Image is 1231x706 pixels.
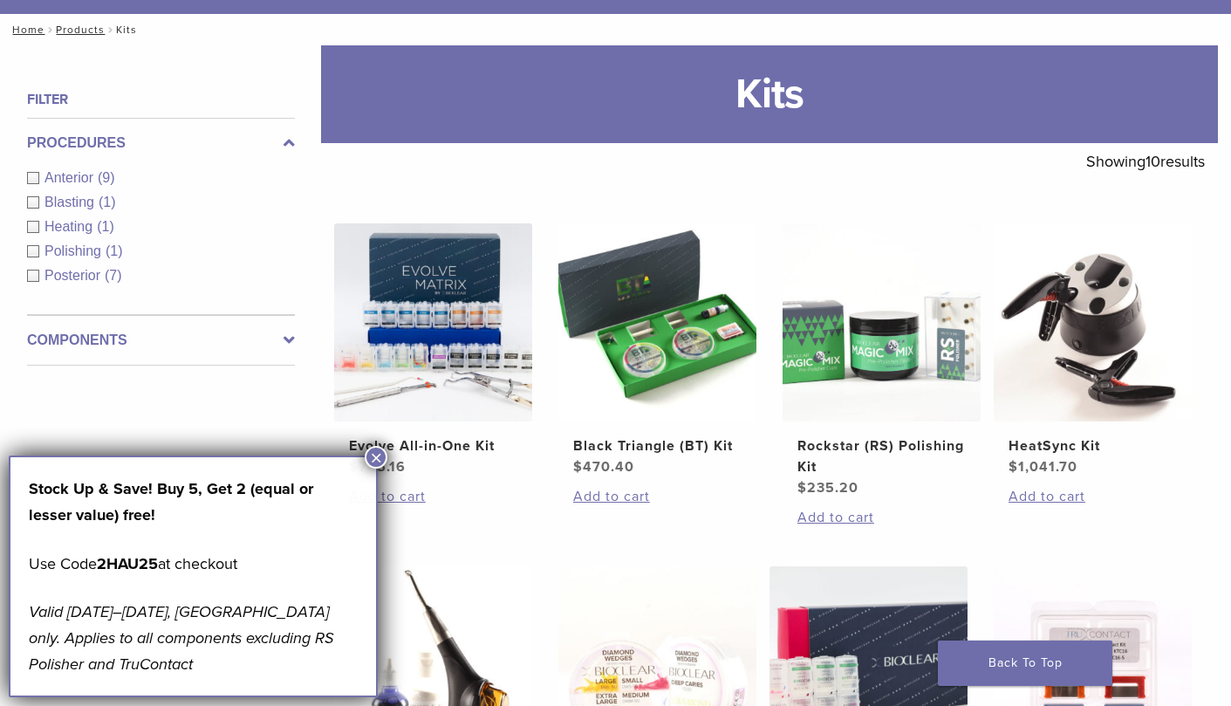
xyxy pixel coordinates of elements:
[349,435,517,456] h2: Evolve All-in-One Kit
[105,25,116,34] span: /
[573,435,742,456] h2: Black Triangle (BT) Kit
[797,479,807,497] span: $
[97,554,158,573] strong: 2HAU25
[7,24,44,36] a: Home
[797,479,858,497] bdi: 235.20
[44,268,105,283] span: Posterior
[1146,152,1160,171] span: 10
[1009,458,1077,476] bdi: 1,041.70
[29,551,358,577] p: Use Code at checkout
[1009,486,1177,507] a: Add to cart: “HeatSync Kit”
[334,223,532,477] a: Evolve All-in-One KitEvolve All-in-One Kit $745.16
[106,243,123,258] span: (1)
[27,89,295,110] h4: Filter
[44,25,56,34] span: /
[573,458,583,476] span: $
[97,219,114,234] span: (1)
[797,435,966,477] h2: Rockstar (RS) Polishing Kit
[321,45,1218,143] h1: Kits
[558,223,756,477] a: Black Triangle (BT) KitBlack Triangle (BT) Kit $470.40
[1086,143,1205,180] p: Showing results
[334,223,532,422] img: Evolve All-in-One Kit
[573,458,634,476] bdi: 470.40
[1009,435,1177,456] h2: HeatSync Kit
[98,170,115,185] span: (9)
[783,223,981,422] img: Rockstar (RS) Polishing Kit
[29,479,313,524] strong: Stock Up & Save! Buy 5, Get 2 (equal or lesser value) free!
[573,486,742,507] a: Add to cart: “Black Triangle (BT) Kit”
[994,223,1192,477] a: HeatSync KitHeatSync Kit $1,041.70
[99,195,116,209] span: (1)
[558,223,756,422] img: Black Triangle (BT) Kit
[44,195,99,209] span: Blasting
[783,223,981,498] a: Rockstar (RS) Polishing KitRockstar (RS) Polishing Kit $235.20
[56,24,105,36] a: Products
[349,486,517,507] a: Add to cart: “Evolve All-in-One Kit”
[44,219,97,234] span: Heating
[938,641,1112,686] a: Back To Top
[1009,458,1018,476] span: $
[29,602,334,674] em: Valid [DATE]–[DATE], [GEOGRAPHIC_DATA] only. Applies to all components excluding RS Polisher and ...
[44,170,98,185] span: Anterior
[44,243,106,258] span: Polishing
[994,223,1192,422] img: HeatSync Kit
[27,330,295,351] label: Components
[797,507,966,528] a: Add to cart: “Rockstar (RS) Polishing Kit”
[27,133,295,154] label: Procedures
[105,268,122,283] span: (7)
[365,446,387,469] button: Close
